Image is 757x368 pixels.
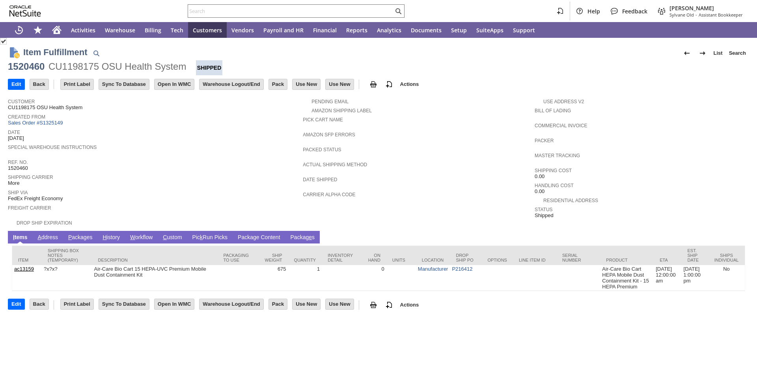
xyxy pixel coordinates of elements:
a: Amazon Shipping Label [311,108,372,113]
input: Print Label [61,79,93,89]
span: g [253,234,256,240]
svg: logo [9,6,41,17]
input: Print Label [61,299,93,309]
input: Open In WMC [155,79,194,89]
a: Customers [188,22,227,38]
span: Sylvane Old [669,12,694,18]
a: Custom [161,234,184,242]
img: add-record.svg [384,300,394,310]
a: Vendors [227,22,259,38]
a: Use Address V2 [543,99,584,104]
td: 675 [257,265,288,291]
span: 0.00 [535,173,544,180]
a: Tech [166,22,188,38]
input: Use New [293,79,320,89]
div: Inventory Detail [328,253,355,262]
img: Quick Find [91,48,101,58]
div: Quantity [294,258,316,262]
input: Warehouse Logout/End [200,299,263,309]
a: Payroll and HR [259,22,308,38]
div: On Hand [367,253,380,262]
a: Search [726,47,749,59]
input: Pack [269,79,287,89]
span: C [163,234,167,240]
td: 0 [361,265,386,291]
span: Activities [71,26,95,34]
a: ac13159 [14,266,34,272]
span: 1520460 [8,165,28,171]
input: Use New [326,299,353,309]
a: Amazon SFP Errors [303,132,355,138]
div: Shortcuts [28,22,47,38]
img: print.svg [369,80,378,89]
a: Special Warehouse Instructions [8,145,97,150]
span: e [309,234,312,240]
a: Unrolled view on [735,232,744,242]
div: Packaging to Use [223,253,251,262]
span: Shipped [535,212,554,219]
a: Documents [406,22,446,38]
a: Financial [308,22,341,38]
span: [PERSON_NAME] [669,4,743,12]
span: Analytics [377,26,401,34]
a: Billing [140,22,166,38]
a: Date Shipped [303,177,337,182]
h1: Item Fulfillment [23,46,88,59]
a: Warehouse [100,22,140,38]
div: Location [422,258,444,262]
div: Est. Ship Date [688,248,703,262]
div: 1520460 [8,60,45,73]
span: Billing [145,26,161,34]
a: Shipping Cost [535,168,572,173]
a: Actions [397,302,422,308]
span: Help [587,7,600,15]
a: Pick Cart Name [303,117,343,123]
span: Financial [313,26,337,34]
a: Recent Records [9,22,28,38]
span: Assistant Bookkeeper [699,12,743,18]
a: Carrier Alpha Code [303,192,355,197]
a: Manufacturer [418,266,448,272]
a: Created From [8,114,45,120]
span: Vendors [231,26,254,34]
a: Customer [8,99,35,104]
input: Back [30,79,48,89]
span: More [8,180,20,186]
a: Workflow [128,234,155,242]
div: Drop Ship PO [456,253,475,262]
svg: Home [52,25,62,35]
div: Ships Individual [714,253,739,262]
span: Feedback [622,7,647,15]
svg: Recent Records [14,25,24,35]
a: Package Content [236,234,282,242]
a: Packed Status [303,147,341,152]
a: Sales Order #S1325149 [8,120,65,126]
span: FedEx Freight Economy [8,195,63,202]
a: Residential Address [543,198,598,203]
img: add-record.svg [384,80,394,89]
a: History [101,234,122,242]
td: No [708,265,745,291]
img: Next [698,48,707,58]
span: 0.00 [535,188,544,195]
div: Shipping Box Notes (Temporary) [48,248,86,262]
svg: Search [393,6,403,16]
span: - [695,12,697,18]
a: Address [36,234,60,242]
div: Serial Number [562,253,594,262]
span: H [103,234,106,240]
td: [DATE] 12:00:00 am [654,265,681,291]
a: Home [47,22,66,38]
input: Edit [8,299,24,309]
span: [DATE] [8,135,24,141]
a: Status [535,207,553,212]
div: Line Item ID [519,258,550,262]
a: Commercial Invoice [535,123,587,128]
a: Analytics [372,22,406,38]
td: [DATE] 1:00:00 pm [682,265,709,291]
a: List [710,47,726,59]
span: I [13,234,15,240]
a: Actions [397,81,422,87]
img: Previous [682,48,692,58]
svg: Shortcuts [33,25,43,35]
